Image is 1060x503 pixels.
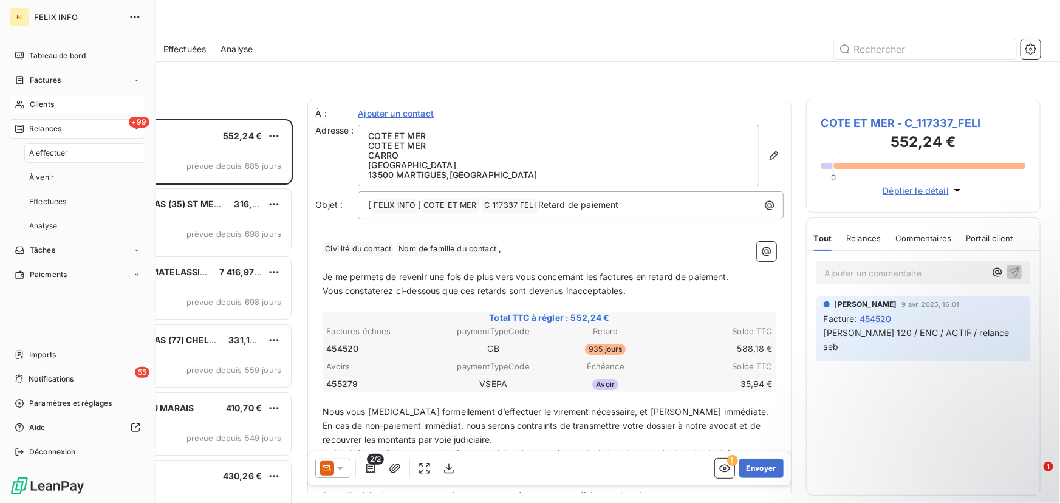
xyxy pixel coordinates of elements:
span: prévue depuis 559 jours [186,365,281,375]
span: 55 [135,367,149,378]
span: Ajouter un contact [358,108,434,120]
span: 454520 [326,343,358,355]
span: 316,20 € [234,199,271,209]
p: CARRO [368,151,749,160]
span: C_117337_FELI [482,199,538,213]
label: À : [315,108,358,120]
span: Déconnexion [29,447,76,457]
th: Échéance [550,360,662,373]
span: Analyse [29,221,57,231]
span: , [499,243,501,253]
h3: 552,24 € [821,131,1025,156]
span: 935 jours [585,344,626,355]
span: prévue depuis 885 jours [186,161,281,171]
span: Déplier le détail [883,184,949,197]
span: [ [368,199,371,210]
img: Logo LeanPay [10,476,85,496]
td: 588,18 € [662,342,773,355]
th: Avoirs [326,360,437,373]
th: Solde TTC [662,325,773,338]
span: En cas de non-paiement immédiat, nous serons contraints de transmettre votre dossier à notre avoc... [323,420,763,445]
span: +99 [129,117,149,128]
iframe: Intercom notifications message [817,385,1060,470]
span: ] [418,199,421,210]
span: [PERSON_NAME] [835,299,897,310]
span: Paramètres et réglages [29,398,112,409]
span: KIOSQUE A PIZZAS (35) ST MEEN LE GRAND [86,199,272,209]
td: 455279 [326,377,437,391]
span: 7 416,97 € [219,267,262,277]
span: Tâches [30,245,55,256]
span: Tout [814,233,832,243]
td: VSEPA [438,377,549,391]
p: 13500 MARTIGUES , [GEOGRAPHIC_DATA] [368,170,749,180]
span: Notifications [29,374,74,385]
span: [PERSON_NAME] 120 / ENC / ACTIF / relance seb [824,327,1012,352]
div: grid [58,119,293,503]
span: FELIX INFO [34,12,121,22]
p: COTE ET MER [368,131,749,141]
span: Factures [30,75,61,86]
span: Relances [29,123,61,134]
span: COTE ET MER - C_117337_FELI [821,115,1025,131]
th: Retard [550,325,662,338]
span: Aide [29,422,46,433]
span: Objet : [315,199,343,210]
span: 410,70 € [226,403,262,413]
span: 0 [831,173,836,182]
span: Adresse : [315,125,354,135]
span: prévue depuis 549 jours [186,433,281,443]
span: 552,24 € [223,131,262,141]
span: Retard de paiement [538,199,619,210]
span: Civilité du contact [323,242,393,256]
span: 430,26 € [223,471,262,481]
span: prévue depuis 698 jours [186,229,281,239]
td: 35,94 € [662,377,773,391]
span: Nom de famille du contact [397,242,498,256]
span: Portail client [966,233,1013,243]
span: A titre informatif, le montant des factures réclamé pourra être majoré des clauses pénales, des i... [323,448,752,473]
button: Déplier le détail [880,183,968,197]
span: Dans l’intérêt de tous, nous espérons que vous règlerez cette affaire au plus vite. [323,490,652,501]
span: 2/2 [367,454,384,465]
span: À effectuer [29,148,69,159]
span: 454520 [860,312,892,325]
span: Commentaires [896,233,952,243]
span: 331,16 € [228,335,263,345]
span: Imports [29,349,56,360]
span: 9 avr. 2025, 16:01 [902,301,960,308]
span: Tableau de bord [29,50,86,61]
iframe: Intercom live chat [1019,462,1048,491]
span: Paiements [30,269,67,280]
span: Effectuées [29,196,67,207]
th: Factures échues [326,325,437,338]
span: Vous constaterez ci-dessous que ces retards sont devenus inacceptables. [323,286,626,296]
span: Nous vous [MEDICAL_DATA] formellement d’effectuer le virement nécessaire, et [PERSON_NAME] immédi... [323,406,768,417]
td: CB [438,342,549,355]
span: COTE ET MER [422,199,479,213]
span: Analyse [221,43,253,55]
th: paymentTypeCode [438,325,549,338]
span: 1 [1044,462,1053,471]
span: Avoir [592,379,618,390]
a: Aide [10,418,145,437]
input: Rechercher [834,39,1016,59]
th: paymentTypeCode [438,360,549,373]
span: Clients [30,99,54,110]
span: prévue depuis 698 jours [186,297,281,307]
button: Envoyer [739,459,784,478]
span: Facture : [824,312,857,325]
span: Total TTC à régler : 552,24 € [324,312,774,324]
span: Relances [846,233,881,243]
p: COTE ET MER [368,141,749,151]
span: Je me permets de revenir une fois de plus vers vous concernant les factures en retard de paiement. [323,272,729,282]
span: FELIX INFO [372,199,417,213]
span: À venir [29,172,54,183]
div: FI [10,7,29,27]
span: Effectuées [163,43,207,55]
p: [GEOGRAPHIC_DATA] [368,160,749,170]
th: Solde TTC [662,360,773,373]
